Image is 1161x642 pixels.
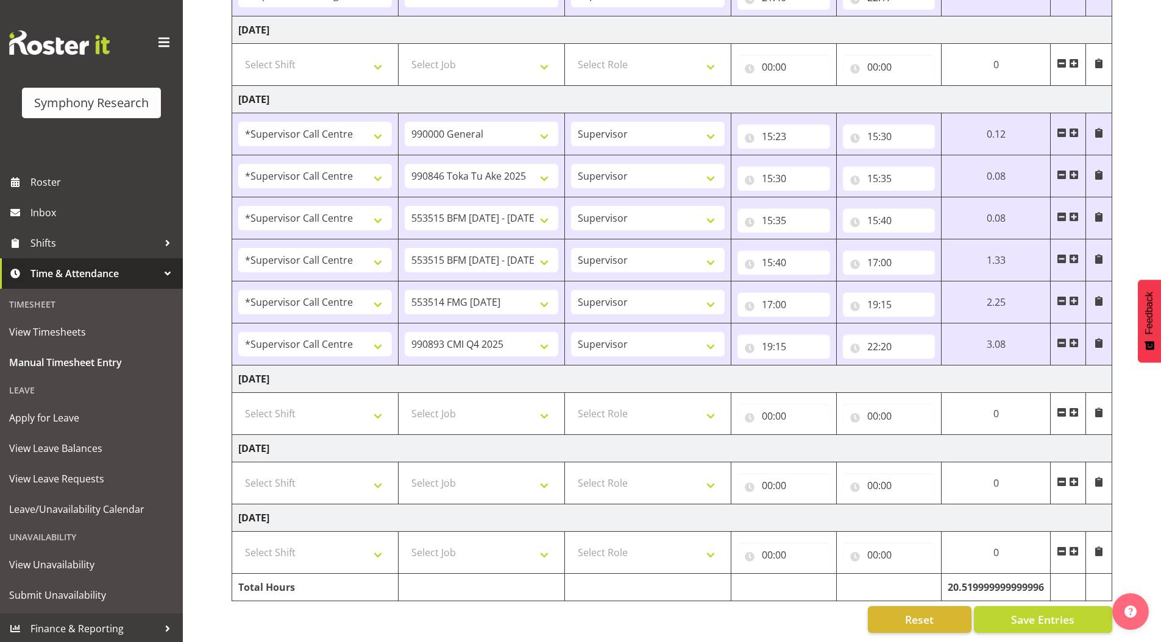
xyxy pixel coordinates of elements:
[737,404,830,428] input: Click to select...
[905,612,934,627] span: Reset
[942,197,1051,239] td: 0.08
[232,16,1112,44] td: [DATE]
[1011,612,1074,627] span: Save Entries
[3,403,180,433] a: Apply for Leave
[737,250,830,275] input: Click to select...
[30,619,158,638] span: Finance & Reporting
[843,334,936,359] input: Click to select...
[34,94,149,112] div: Symphony Research
[737,55,830,79] input: Click to select...
[9,30,110,55] img: Rosterit website logo
[942,155,1051,197] td: 0.08
[3,378,180,403] div: Leave
[737,473,830,498] input: Click to select...
[3,292,180,317] div: Timesheet
[843,166,936,191] input: Click to select...
[232,86,1112,113] td: [DATE]
[30,234,158,252] span: Shifts
[843,208,936,233] input: Click to select...
[30,203,177,222] span: Inbox
[3,580,180,610] a: Submit Unavailability
[843,404,936,428] input: Click to select...
[737,124,830,149] input: Click to select...
[3,347,180,378] a: Manual Timesheet Entry
[942,462,1051,504] td: 0
[737,543,830,567] input: Click to select...
[942,281,1051,323] td: 2.25
[942,44,1051,86] td: 0
[30,264,158,283] span: Time & Attendance
[737,208,830,233] input: Click to select...
[232,365,1112,393] td: [DATE]
[942,532,1051,574] td: 0
[843,292,936,317] input: Click to select...
[9,500,174,518] span: Leave/Unavailability Calendar
[942,323,1051,365] td: 3.08
[942,393,1051,435] td: 0
[843,473,936,498] input: Click to select...
[1144,292,1155,334] span: Feedback
[30,173,177,191] span: Roster
[9,470,174,488] span: View Leave Requests
[942,113,1051,155] td: 0.12
[3,494,180,524] a: Leave/Unavailability Calendar
[843,543,936,567] input: Click to select...
[9,323,174,341] span: View Timesheets
[232,504,1112,532] td: [DATE]
[737,166,830,191] input: Click to select...
[942,574,1051,601] td: 20.519999999999996
[3,317,180,347] a: View Timesheets
[843,250,936,275] input: Click to select...
[9,586,174,604] span: Submit Unavailability
[843,124,936,149] input: Click to select...
[3,549,180,580] a: View Unavailability
[737,292,830,317] input: Click to select...
[232,574,399,601] td: Total Hours
[737,334,830,359] input: Click to select...
[9,409,174,427] span: Apply for Leave
[3,524,180,549] div: Unavailability
[232,435,1112,462] td: [DATE]
[3,464,180,494] a: View Leave Requests
[9,353,174,372] span: Manual Timesheet Entry
[3,433,180,464] a: View Leave Balances
[974,606,1112,633] button: Save Entries
[843,55,936,79] input: Click to select...
[9,556,174,574] span: View Unavailability
[1138,280,1161,362] button: Feedback - Show survey
[9,439,174,457] span: View Leave Balances
[1124,605,1137,618] img: help-xxl-2.png
[942,239,1051,281] td: 1.33
[868,606,971,633] button: Reset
